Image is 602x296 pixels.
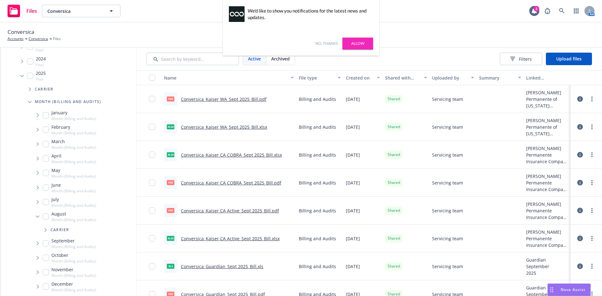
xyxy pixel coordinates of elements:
[36,76,46,82] span: Year
[51,244,96,249] span: Month (Billing and Audits)
[5,2,40,20] a: Files
[299,152,336,158] span: Billing and Audits
[526,75,568,81] div: Linked associations
[556,56,582,62] span: Upload files
[546,53,592,65] button: Upload files
[149,75,155,81] input: Select all
[181,208,279,214] a: Conversica_Kaiser CA Active_Sept 2025_Bill.pdf
[526,173,568,193] div: [PERSON_NAME] Permanente Insurance Company
[51,153,96,159] span: April
[50,228,69,232] span: Carrier
[53,36,61,42] span: Files
[167,236,174,241] span: xlsx
[51,145,96,150] span: Month (Billing and Audits)
[346,96,360,102] span: [DATE]
[51,130,96,136] span: Month (Billing and Audits)
[167,96,174,101] span: pdf
[161,70,296,85] button: Name
[526,270,549,276] div: 2025
[346,75,373,81] div: Created on
[526,263,549,270] div: September
[547,283,591,296] button: Nova Assist
[51,237,96,244] span: September
[51,210,96,217] span: August
[432,235,463,242] span: Servicing team
[51,174,96,179] span: Month (Billing and Audits)
[149,124,155,130] input: Toggle Row Selected
[51,116,96,121] span: Month (Billing and Audits)
[36,70,46,76] span: 2025
[588,123,596,131] a: more
[149,179,155,186] input: Toggle Row Selected
[36,47,46,53] span: Year
[8,36,24,42] a: Accounts
[479,75,514,81] div: Summary
[588,95,596,103] a: more
[51,167,96,174] span: May
[388,180,400,185] span: Shared
[299,96,336,102] span: Billing and Audits
[388,96,400,102] span: Shared
[149,96,155,102] input: Toggle Row Selected
[430,70,477,85] button: Uploaded by
[51,287,96,293] span: Month (Billing and Audits)
[181,124,267,130] a: Conversica_Kaiser WA_Sept 2025_Bill.xlsx
[299,235,336,242] span: Billing and Audits
[526,229,568,248] div: [PERSON_NAME] Permanente Insurance Company
[432,207,463,214] span: Servicing team
[167,208,174,213] span: pdf
[51,273,96,278] span: Month (Billing and Audits)
[35,100,101,104] span: Month (Billing and Audits)
[588,151,596,158] a: more
[477,70,524,85] button: Summary
[388,208,400,213] span: Shared
[51,252,96,258] span: October
[51,182,96,188] span: June
[500,53,542,65] button: Filters
[42,5,120,17] button: Conversica
[51,188,96,194] span: Month (Billing and Audits)
[526,201,568,221] div: [PERSON_NAME] Permanente Insurance Company
[149,207,155,214] input: Toggle Row Selected
[388,152,400,158] span: Shared
[51,258,96,264] span: Month (Billing and Audits)
[548,284,556,296] div: Drag to move
[181,96,267,102] a: Conversica_Kaiser WA_Sept 2025_Bill.pdf
[8,28,34,36] span: Conversica
[315,41,338,46] a: No, thanks
[167,264,174,268] span: xls
[167,180,174,185] span: pdf
[167,124,174,129] span: xlsx
[432,75,467,81] div: Uploaded by
[519,56,532,62] span: Filters
[181,152,282,158] a: Conversica_Kaiser CA COBRA_Sept 2025_Bill.xlsx
[35,87,53,91] span: Carrier
[534,6,539,12] div: 2
[432,179,463,186] span: Servicing team
[388,124,400,130] span: Shared
[181,180,281,186] a: Conversica_Kaiser CA COBRA_Sept 2025_Bill.pdf
[26,8,37,13] span: Files
[149,263,155,269] input: Toggle Row Selected
[342,38,373,49] a: Allow
[588,235,596,242] a: more
[524,70,571,85] button: Linked associations
[299,124,336,130] span: Billing and Audits
[296,70,343,85] button: File type
[526,89,568,109] div: [PERSON_NAME] Permanente of [US_STATE]
[346,207,360,214] span: [DATE]
[149,235,155,241] input: Toggle Row Selected
[47,8,102,14] span: Conversica
[181,263,263,269] a: Conversica_Guardian_Sept 2025_Bill.xls
[388,263,400,269] span: Shared
[181,236,280,241] a: Conversica_Kaiser CA Active_Sept 2025_Bill.xlsx
[51,281,96,287] span: December
[556,5,568,17] a: Search
[167,152,174,157] span: xlsx
[432,96,463,102] span: Servicing team
[588,179,596,186] a: more
[146,53,239,65] input: Search by keyword...
[299,75,334,81] div: File type
[164,75,287,81] div: Name
[51,266,96,273] span: November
